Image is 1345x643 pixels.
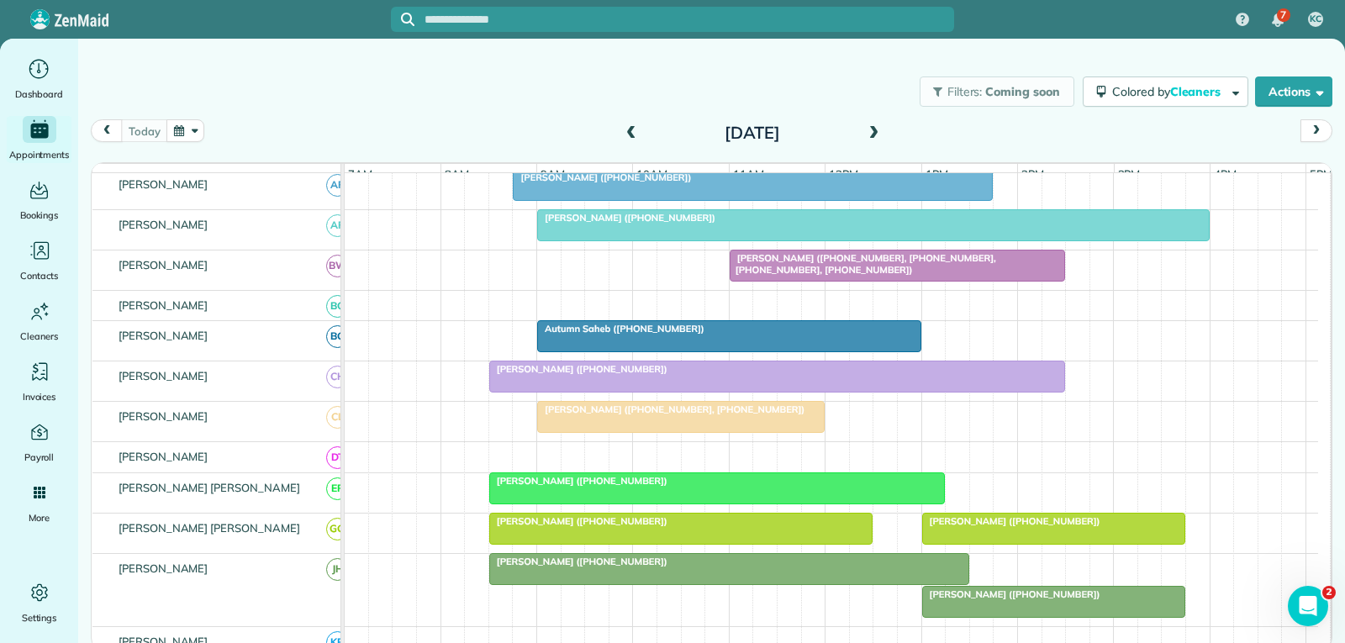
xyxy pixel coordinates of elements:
a: Dashboard [7,55,71,103]
span: Contacts [20,267,58,284]
span: [PERSON_NAME] [115,298,212,312]
span: BC [326,295,349,318]
span: Coming soon [985,84,1061,99]
span: Colored by [1112,84,1226,99]
span: BW [326,255,349,277]
a: Settings [7,579,71,626]
button: Focus search [391,13,414,26]
span: KC [1310,13,1321,26]
span: CH [326,366,349,388]
span: [PERSON_NAME] [PERSON_NAME] [115,521,303,535]
span: [PERSON_NAME] ([PHONE_NUMBER]) [536,212,716,224]
span: CL [326,406,349,429]
span: [PERSON_NAME] ([PHONE_NUMBER]) [512,171,692,183]
a: Invoices [7,358,71,405]
button: Colored byCleaners [1083,76,1248,107]
button: Actions [1255,76,1332,107]
span: AF [326,174,349,197]
span: EP [326,477,349,500]
span: [PERSON_NAME] [115,218,212,231]
span: [PERSON_NAME] ([PHONE_NUMBER]) [921,588,1101,600]
span: 8am [441,167,472,181]
button: next [1300,119,1332,142]
span: [PERSON_NAME] ([PHONE_NUMBER]) [921,515,1101,527]
span: Cleaners [20,328,58,345]
span: Dashboard [15,86,63,103]
button: today [121,119,167,142]
button: prev [91,119,123,142]
div: 7 unread notifications [1260,2,1295,39]
span: Cleaners [1170,84,1224,99]
iframe: Intercom live chat [1288,586,1328,626]
a: Contacts [7,237,71,284]
span: 12pm [825,167,862,181]
span: GG [326,518,349,540]
span: [PERSON_NAME] [115,450,212,463]
span: [PERSON_NAME] ([PHONE_NUMBER]) [488,475,668,487]
a: Payroll [7,419,71,466]
a: Appointments [7,116,71,163]
span: 7am [345,167,376,181]
span: 11am [730,167,767,181]
span: Filters: [947,84,983,99]
span: Bookings [20,207,59,224]
span: Autumn Saheb ([PHONE_NUMBER]) [536,323,705,335]
svg: Focus search [401,13,414,26]
span: Settings [22,609,57,626]
span: 7 [1280,8,1286,22]
span: Appointments [9,146,70,163]
span: 1pm [922,167,952,181]
span: [PERSON_NAME] [115,409,212,423]
span: DT [326,446,349,469]
span: [PERSON_NAME] ([PHONE_NUMBER]) [488,515,668,527]
span: 2pm [1018,167,1047,181]
span: [PERSON_NAME] ([PHONE_NUMBER]) [488,363,668,375]
span: BG [326,325,349,348]
span: [PERSON_NAME] ([PHONE_NUMBER]) [488,556,668,567]
span: [PERSON_NAME] [PERSON_NAME] [115,481,303,494]
span: 9am [537,167,568,181]
span: [PERSON_NAME] ([PHONE_NUMBER], [PHONE_NUMBER]) [536,403,805,415]
span: Invoices [23,388,56,405]
h2: [DATE] [647,124,857,142]
span: AF [326,214,349,237]
span: More [29,509,50,526]
span: [PERSON_NAME] [115,329,212,342]
span: 3pm [1115,167,1144,181]
span: [PERSON_NAME] [115,258,212,271]
span: [PERSON_NAME] [115,369,212,382]
a: Bookings [7,177,71,224]
span: 2 [1322,586,1336,599]
span: [PERSON_NAME] [115,561,212,575]
span: 5pm [1306,167,1336,181]
span: Payroll [24,449,55,466]
span: [PERSON_NAME] ([PHONE_NUMBER], [PHONE_NUMBER], [PHONE_NUMBER], [PHONE_NUMBER]) [729,252,996,276]
span: JH [326,558,349,581]
span: 4pm [1210,167,1240,181]
span: 10am [633,167,671,181]
span: [PERSON_NAME] [115,177,212,191]
a: Cleaners [7,298,71,345]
